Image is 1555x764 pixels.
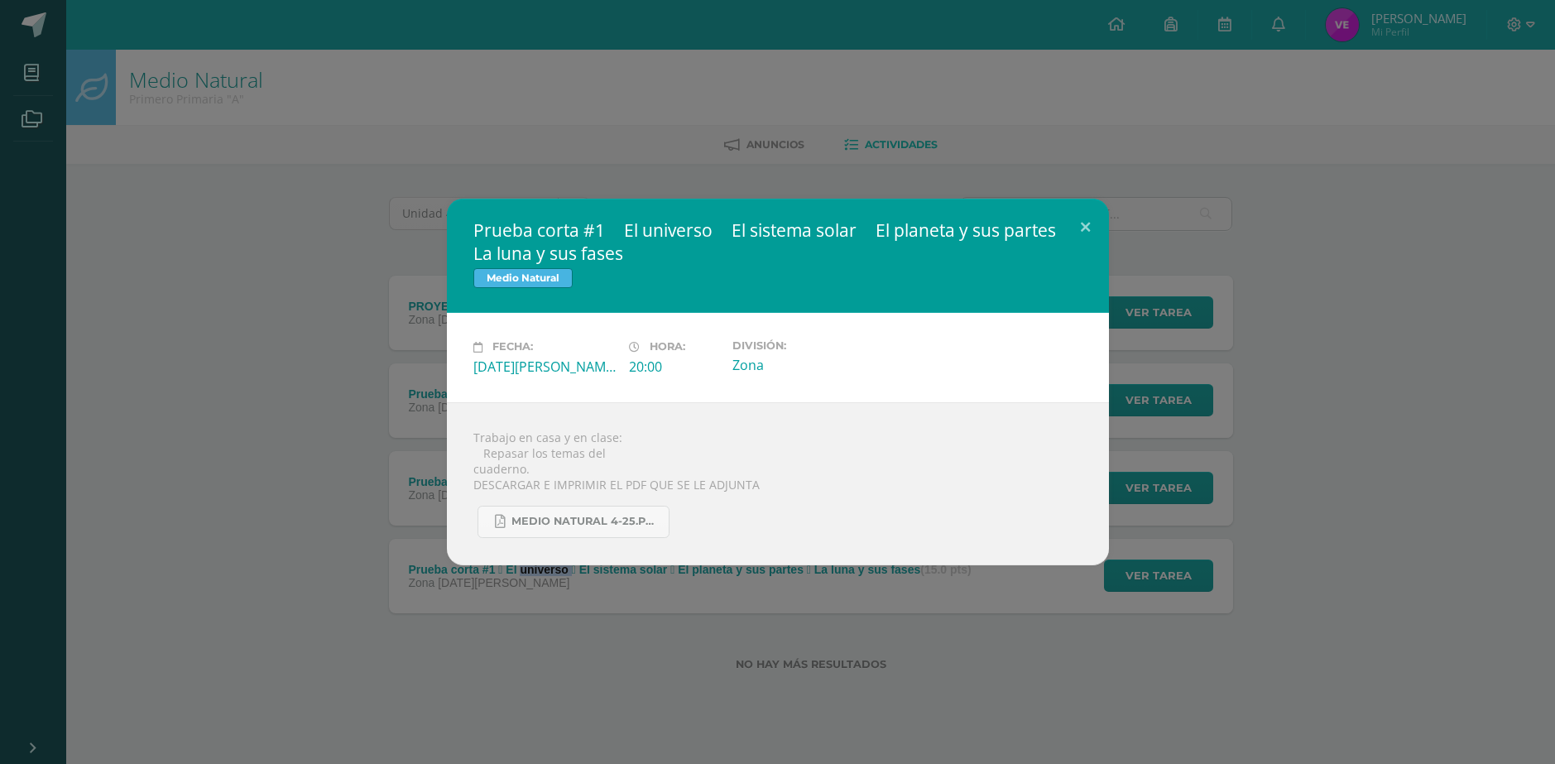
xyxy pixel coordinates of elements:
span: Medio Natural [473,268,573,288]
span: Fecha: [492,341,533,353]
div: Trabajo en casa y en clase:  Repasar los temas del cuaderno. DESCARGAR E IMPRIMIR EL PDF QUE SE ... [447,402,1109,565]
button: Close (Esc) [1062,199,1109,255]
h2: Prueba corta #1  El universo  El sistema solar  El planeta y sus partes  La luna y sus fases [473,219,1082,265]
div: [DATE][PERSON_NAME] [473,358,616,376]
label: División: [732,339,875,352]
span: MEDIO NATURAL 4-25.pdf [511,515,660,528]
div: Zona [732,356,875,374]
a: MEDIO NATURAL 4-25.pdf [478,506,670,538]
div: 20:00 [629,358,719,376]
span: Hora: [650,341,685,353]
